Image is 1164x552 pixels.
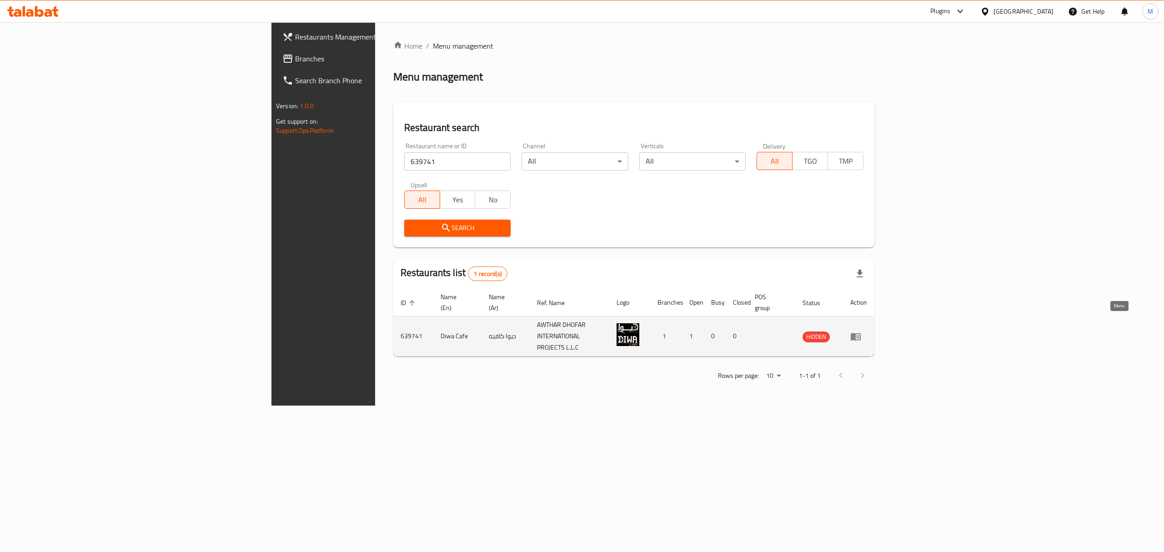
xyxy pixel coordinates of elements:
[404,152,511,171] input: Search for restaurant name or ID..
[993,6,1054,16] div: [GEOGRAPHIC_DATA]
[761,155,789,168] span: All
[275,48,466,70] a: Branches
[682,289,704,316] th: Open
[441,291,471,313] span: Name (En)
[393,70,483,84] h2: Menu management
[796,155,824,168] span: TGO
[404,220,511,236] button: Search
[275,26,466,48] a: Restaurants Management
[468,270,507,278] span: 1 record(s)
[650,289,682,316] th: Branches
[393,40,874,51] nav: breadcrumb
[930,6,950,17] div: Plugins
[444,193,472,206] span: Yes
[799,370,821,381] p: 1-1 of 1
[276,125,334,136] a: Support.OpsPlatform
[468,266,507,281] div: Total records count
[295,53,459,64] span: Branches
[475,191,511,209] button: No
[295,75,459,86] span: Search Branch Phone
[828,152,863,170] button: TMP
[792,152,828,170] button: TGO
[726,316,748,356] td: 0
[763,143,786,149] label: Delivery
[489,291,519,313] span: Name (Ar)
[408,193,436,206] span: All
[639,152,746,171] div: All
[704,316,726,356] td: 0
[1148,6,1153,16] span: M
[440,191,476,209] button: Yes
[537,297,577,308] span: Ref. Name
[849,263,871,285] div: Export file
[617,323,639,346] img: Diwa Cafe
[832,155,860,168] span: TMP
[803,331,830,342] span: HIDDEN
[726,289,748,316] th: Closed
[803,297,832,308] span: Status
[411,222,504,234] span: Search
[755,291,784,313] span: POS group
[843,289,874,316] th: Action
[650,316,682,356] td: 1
[276,100,298,112] span: Version:
[404,191,440,209] button: All
[393,289,874,356] table: enhanced table
[275,70,466,91] a: Search Branch Phone
[682,316,704,356] td: 1
[300,100,314,112] span: 1.0.0
[530,316,610,356] td: AWTHAR DHOFAR INTERNATIONAL PROJECTS L.L.C
[295,31,459,42] span: Restaurants Management
[401,297,418,308] span: ID
[401,266,507,281] h2: Restaurants list
[803,331,830,342] div: HIDDEN
[763,369,784,383] div: Rows per page:
[479,193,507,206] span: No
[609,289,650,316] th: Logo
[757,152,793,170] button: All
[522,152,628,171] div: All
[411,181,427,188] label: Upsell
[276,115,318,127] span: Get support on:
[718,370,759,381] p: Rows per page:
[704,289,726,316] th: Busy
[482,316,530,356] td: ديوا كافيه
[404,121,863,135] h2: Restaurant search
